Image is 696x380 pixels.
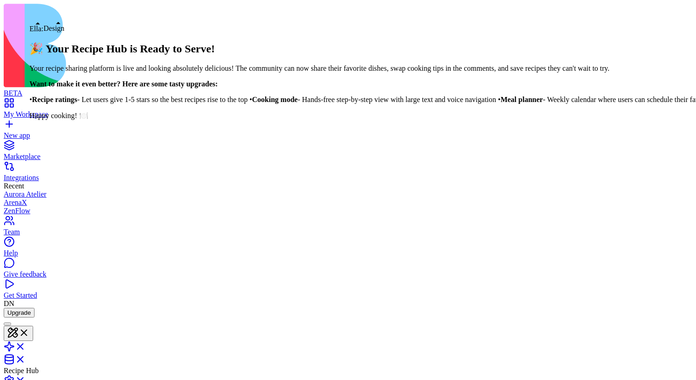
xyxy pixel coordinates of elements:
[4,89,692,97] div: BETA
[4,220,692,236] a: Team
[500,95,543,103] strong: Meal planner
[4,123,692,140] a: New app
[4,110,692,119] div: My Workspace
[7,67,131,89] p: Discover delicious recipes shared by our community
[4,153,692,161] div: Marketplace
[4,283,692,300] a: Get Started
[4,207,692,215] a: ZenFlow
[252,95,298,103] strong: Cooking mode
[4,144,692,161] a: Marketplace
[4,228,692,236] div: Team
[4,308,35,316] a: Upgrade
[4,174,692,182] div: Integrations
[44,24,64,33] div: Design
[4,291,692,300] div: Get Started
[4,367,39,374] span: Recipe Hub
[4,300,14,307] span: DN
[26,8,79,21] span: Recipe Hub
[4,199,692,207] a: ArenaX
[4,270,692,278] div: Give feedback
[7,45,131,63] h1: All Recipes
[29,79,218,87] strong: Want to make it even better? Here are some tasty upgrades:
[4,241,692,257] a: Help
[7,7,79,22] a: Recipe Hub
[4,182,24,190] span: Recent
[4,262,692,278] a: Give feedback
[4,190,692,199] a: Aurora Atelier
[4,249,692,257] div: Help
[4,102,692,119] a: My Workspace
[4,165,692,182] a: Integrations
[4,131,692,140] div: New app
[32,95,77,103] strong: Recipe ratings
[4,4,374,87] img: logo
[29,25,43,33] span: Ella:
[4,308,35,318] button: Upgrade
[4,81,692,97] a: BETA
